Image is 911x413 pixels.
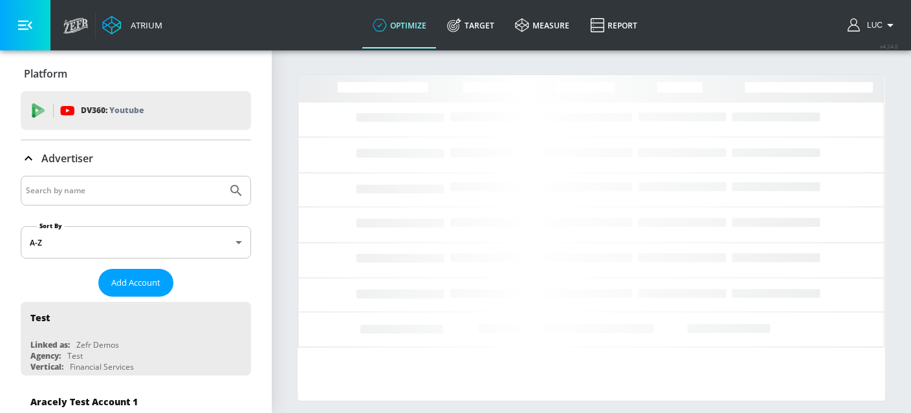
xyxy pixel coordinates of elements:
[21,140,251,176] div: Advertiser
[102,16,162,35] a: Atrium
[109,103,144,117] p: Youtube
[21,56,251,92] div: Platform
[41,151,93,165] p: Advertiser
[70,361,134,372] div: Financial Services
[30,361,63,372] div: Vertical:
[848,17,898,33] button: Luc
[30,339,70,350] div: Linked as:
[880,43,898,50] span: v 4.24.0
[362,2,437,48] a: optimize
[30,312,50,324] div: Test
[505,2,580,48] a: measure
[21,91,251,130] div: DV360: Youtube
[30,396,138,408] div: Aracely Test Account 1
[26,182,222,199] input: Search by name
[862,21,883,30] span: login as: luc.amatruda@zefr.com
[30,350,61,361] div: Agency:
[126,19,162,31] div: Atrium
[437,2,505,48] a: Target
[21,302,251,376] div: TestLinked as:Zefr DemosAgency:TestVertical:Financial Services
[24,67,67,81] p: Platform
[67,350,83,361] div: Test
[111,275,160,290] span: Add Account
[21,226,251,259] div: A-Z
[76,339,119,350] div: Zefr Demos
[81,103,144,118] p: DV360:
[98,269,173,297] button: Add Account
[37,222,65,230] label: Sort By
[580,2,648,48] a: Report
